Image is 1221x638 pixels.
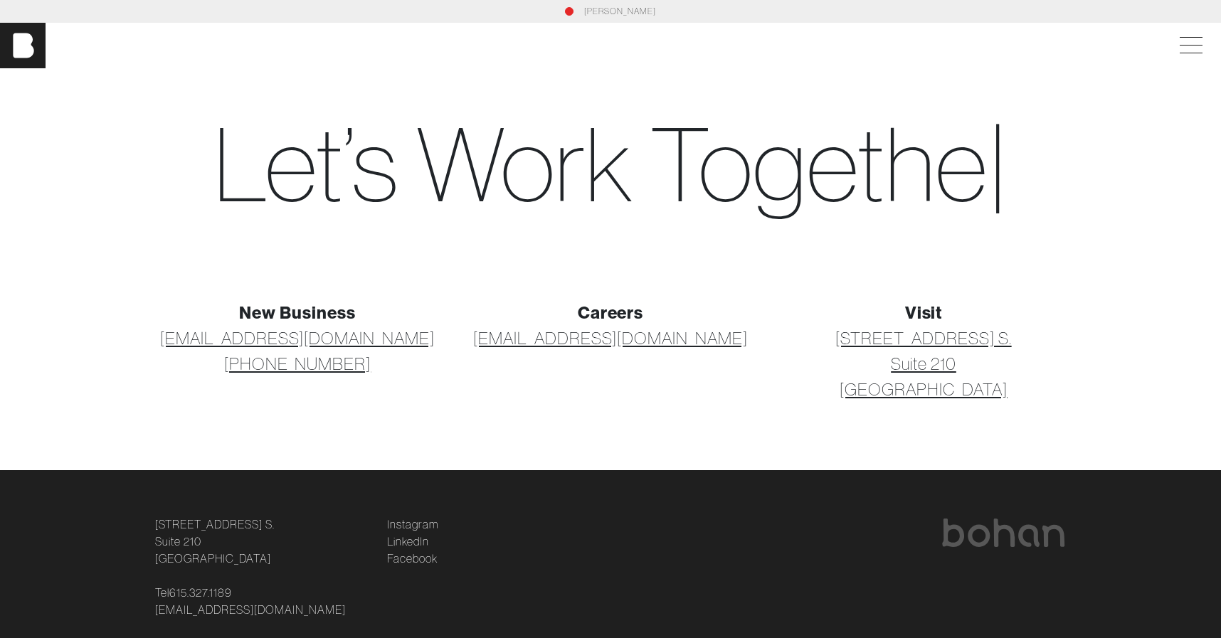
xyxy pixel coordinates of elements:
span: Let’s [213,99,398,228]
div: Visit [776,299,1072,325]
a: [EMAIL_ADDRESS][DOMAIN_NAME] [155,601,346,618]
a: [EMAIL_ADDRESS][DOMAIN_NAME] [473,325,748,351]
a: [STREET_ADDRESS] S.Suite 210[GEOGRAPHIC_DATA] [835,325,1011,402]
a: [PERSON_NAME] [584,5,656,18]
span: W o r k T o g e t h e [416,99,988,228]
div: Careers [462,299,758,325]
a: Instagram [387,516,438,533]
div: New Business [149,299,445,325]
a: [STREET_ADDRESS] S.Suite 210[GEOGRAPHIC_DATA] [155,516,275,567]
span: | [988,99,1008,228]
img: bohan logo [941,519,1066,547]
p: Tel [155,584,370,618]
a: LinkedIn [387,533,429,550]
a: [PHONE_NUMBER] [224,351,371,376]
a: [EMAIL_ADDRESS][DOMAIN_NAME] [160,325,435,351]
a: Facebook [387,550,438,567]
a: 615.327.1189 [169,584,232,601]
